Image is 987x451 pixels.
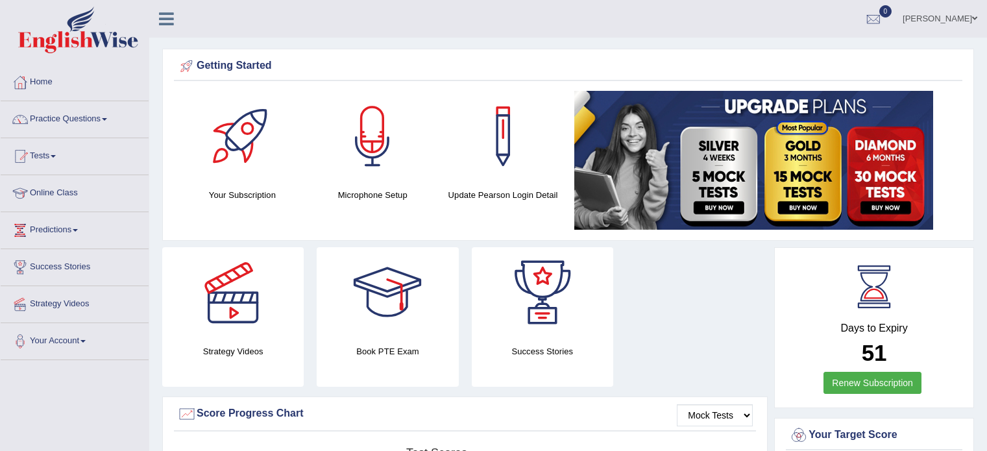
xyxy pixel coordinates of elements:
h4: Update Pearson Login Detail [445,188,562,202]
a: Strategy Videos [1,286,149,319]
a: Home [1,64,149,97]
span: 0 [879,5,892,18]
h4: Microphone Setup [314,188,432,202]
img: small5.jpg [574,91,933,230]
div: Your Target Score [789,426,959,445]
h4: Book PTE Exam [317,345,458,358]
h4: Strategy Videos [162,345,304,358]
a: Renew Subscription [823,372,921,394]
a: Online Class [1,175,149,208]
a: Tests [1,138,149,171]
a: Your Account [1,323,149,356]
a: Predictions [1,212,149,245]
h4: Success Stories [472,345,613,358]
a: Success Stories [1,249,149,282]
div: Score Progress Chart [177,404,753,424]
div: Getting Started [177,56,959,76]
a: Practice Questions [1,101,149,134]
b: 51 [862,340,887,365]
h4: Your Subscription [184,188,301,202]
h4: Days to Expiry [789,323,959,334]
